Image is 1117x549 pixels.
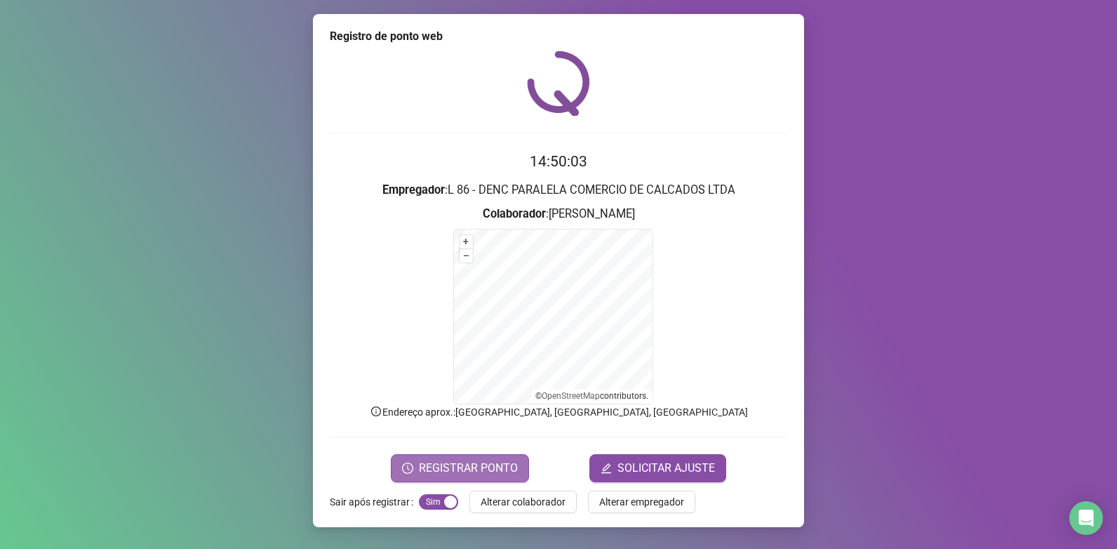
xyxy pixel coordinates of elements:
strong: Colaborador [483,207,546,220]
h3: : L 86 - DENC PARALELA COMERCIO DE CALCADOS LTDA [330,181,787,199]
button: editSOLICITAR AJUSTE [589,454,726,482]
button: Alterar colaborador [469,491,577,513]
span: Alterar colaborador [481,494,566,510]
span: SOLICITAR AJUSTE [617,460,715,477]
strong: Empregador [382,183,445,197]
label: Sair após registrar [330,491,419,513]
img: QRPoint [527,51,590,116]
span: info-circle [370,405,382,418]
time: 14:50:03 [530,153,587,170]
li: © contributors. [535,391,648,401]
a: OpenStreetMap [542,391,600,401]
button: + [460,235,473,249]
div: Registro de ponto web [330,28,787,45]
div: Open Intercom Messenger [1069,501,1103,535]
button: REGISTRAR PONTO [391,454,529,482]
p: Endereço aprox. : [GEOGRAPHIC_DATA], [GEOGRAPHIC_DATA], [GEOGRAPHIC_DATA] [330,404,787,420]
span: clock-circle [402,463,413,474]
button: Alterar empregador [588,491,695,513]
span: edit [601,463,612,474]
span: REGISTRAR PONTO [419,460,518,477]
h3: : [PERSON_NAME] [330,205,787,223]
span: Alterar empregador [599,494,684,510]
button: – [460,249,473,263]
